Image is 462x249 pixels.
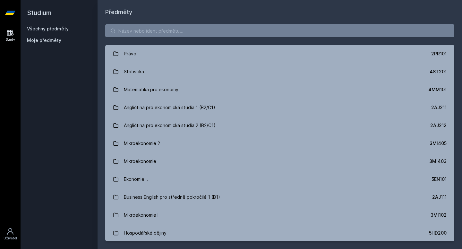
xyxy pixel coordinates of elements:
[430,68,447,75] div: 4ST201
[105,206,454,224] a: Mikroekonomie I 3MI102
[1,224,19,244] a: Uživatel
[124,173,148,186] div: Ekonomie I.
[430,140,447,147] div: 3MI405
[429,158,447,165] div: 3MI403
[428,86,447,93] div: 4MM101
[27,26,69,31] a: Všechny předměty
[124,65,144,78] div: Statistika
[105,116,454,134] a: Angličtina pro ekonomická studia 2 (B2/C1) 2AJ212
[6,37,15,42] div: Study
[430,122,447,129] div: 2AJ212
[105,24,454,37] input: Název nebo ident předmětu…
[1,26,19,45] a: Study
[431,51,447,57] div: 2PR101
[105,134,454,152] a: Mikroekonomie 2 3MI405
[105,81,454,99] a: Matematika pro ekonomy 4MM101
[124,83,178,96] div: Matematika pro ekonomy
[105,224,454,242] a: Hospodářské dějiny 5HD200
[105,45,454,63] a: Právo 2PR101
[124,137,160,150] div: Mikroekonomie 2
[124,227,167,239] div: Hospodářské dějiny
[429,230,447,236] div: 5HD200
[105,63,454,81] a: Statistika 4ST201
[124,191,220,204] div: Business English pro středně pokročilé 1 (B1)
[124,101,215,114] div: Angličtina pro ekonomická studia 1 (B2/C1)
[431,212,447,218] div: 3MI102
[105,188,454,206] a: Business English pro středně pokročilé 1 (B1) 2AJ111
[432,194,447,200] div: 2AJ111
[105,99,454,116] a: Angličtina pro ekonomická studia 1 (B2/C1) 2AJ211
[105,152,454,170] a: Mikroekonomie 3MI403
[27,37,61,44] span: Moje předměty
[105,170,454,188] a: Ekonomie I. 5EN101
[124,209,158,221] div: Mikroekonomie I
[124,47,136,60] div: Právo
[431,104,447,111] div: 2AJ211
[124,155,156,168] div: Mikroekonomie
[4,236,17,241] div: Uživatel
[432,176,447,182] div: 5EN101
[124,119,216,132] div: Angličtina pro ekonomická studia 2 (B2/C1)
[105,8,454,17] h1: Předměty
